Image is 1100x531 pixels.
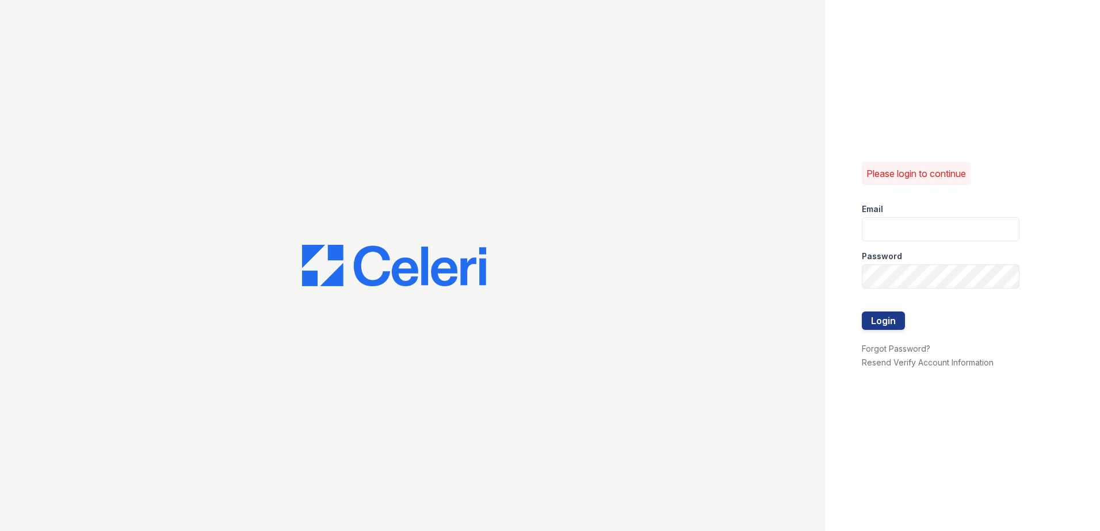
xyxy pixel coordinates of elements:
label: Password [862,251,902,262]
label: Email [862,203,883,215]
p: Please login to continue [866,167,966,180]
button: Login [862,311,905,330]
a: Resend Verify Account Information [862,357,994,367]
a: Forgot Password? [862,344,930,353]
img: CE_Logo_Blue-a8612792a0a2168367f1c8372b55b34899dd931a85d93a1a3d3e32e68fde9ad4.png [302,245,486,286]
